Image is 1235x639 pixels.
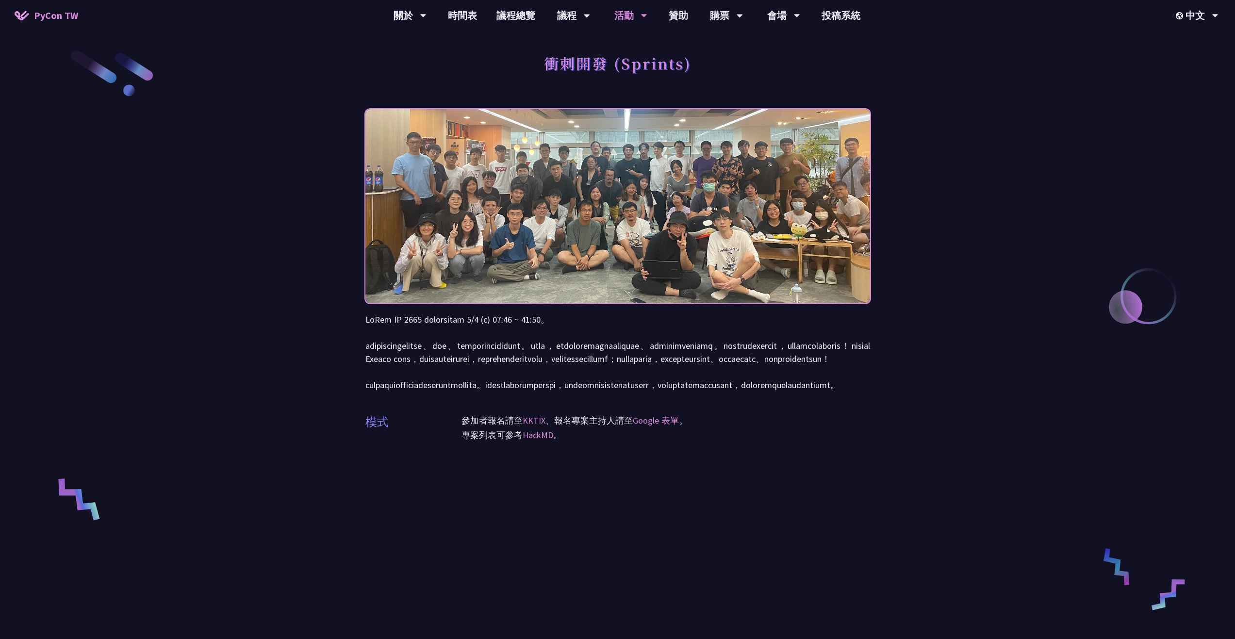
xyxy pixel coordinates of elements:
p: 參加者報名請至 、報名專案主持人請至 。 [461,413,870,428]
a: PyCon TW [5,3,88,28]
img: Home icon of PyCon TW 2025 [15,11,29,20]
a: HackMD [523,429,553,441]
p: LoRem IP 2665 dolorsitam 5/4 (c) 07:46 ~ 41:50。 adipiscingelitse、doe、temporincididunt。utla，etdolo... [365,313,870,392]
p: 專案列表可參考 。 [461,428,870,442]
a: KKTIX [523,415,545,426]
span: PyCon TW [34,8,78,23]
h1: 衝刺開發 (Sprints) [544,49,692,78]
img: Photo of PyCon Taiwan Sprints [365,83,870,329]
a: Google 表單 [633,415,679,426]
p: 模式 [365,413,389,431]
img: Locale Icon [1176,12,1186,19]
